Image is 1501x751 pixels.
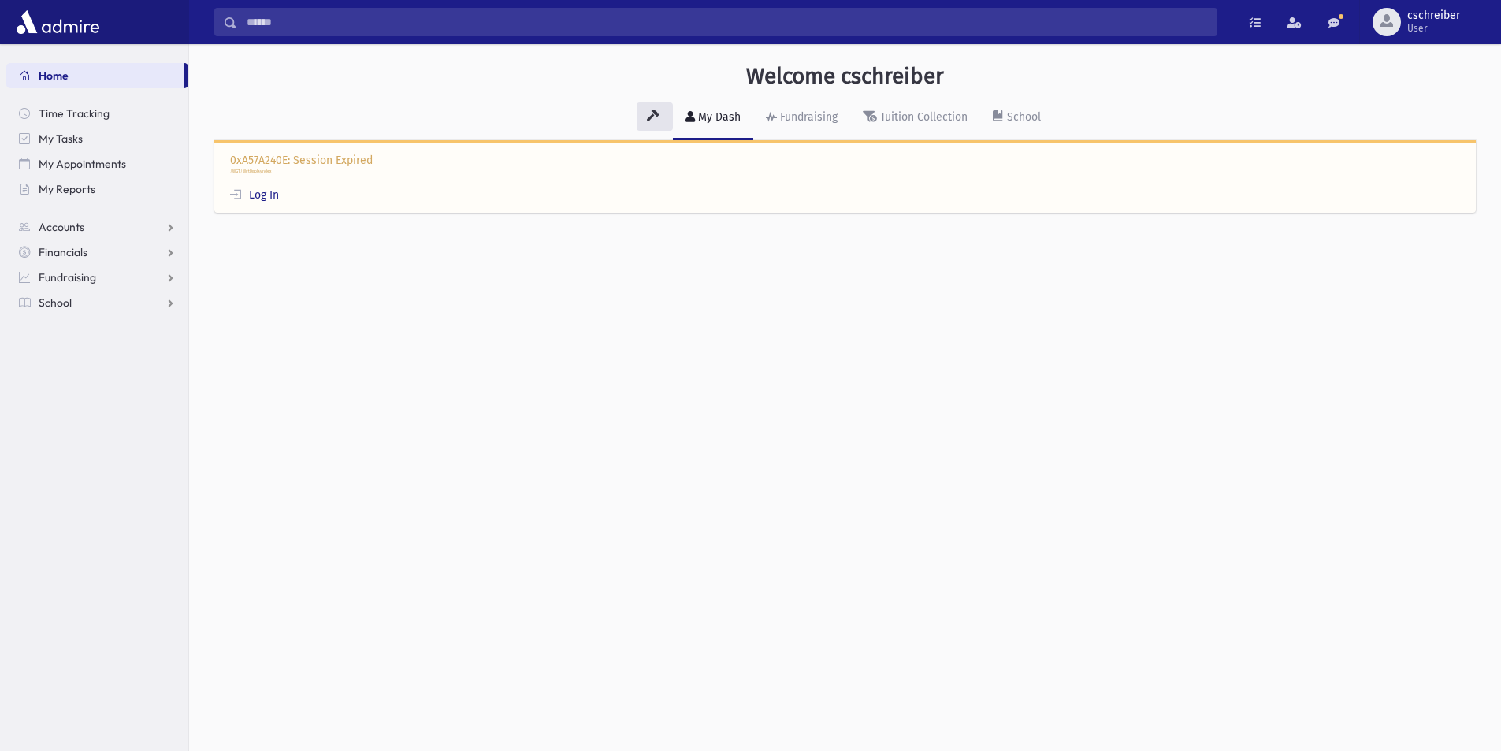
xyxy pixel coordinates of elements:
[1407,22,1460,35] span: User
[777,110,838,124] div: Fundraising
[695,110,741,124] div: My Dash
[6,177,188,202] a: My Reports
[39,106,110,121] span: Time Tracking
[6,290,188,315] a: School
[39,245,87,259] span: Financials
[753,96,850,140] a: Fundraising
[39,270,96,284] span: Fundraising
[237,8,1217,36] input: Search
[39,157,126,171] span: My Appointments
[746,63,944,90] h3: Welcome cschreiber
[850,96,980,140] a: Tuition Collection
[39,182,95,196] span: My Reports
[1004,110,1041,124] div: School
[39,69,69,83] span: Home
[6,214,188,240] a: Accounts
[6,265,188,290] a: Fundraising
[39,296,72,310] span: School
[13,6,103,38] img: AdmirePro
[980,96,1053,140] a: School
[1407,9,1460,22] span: cschreiber
[6,151,188,177] a: My Appointments
[230,169,1460,175] p: /WGT/WgtDisplayIndex
[6,240,188,265] a: Financials
[39,220,84,234] span: Accounts
[6,63,184,88] a: Home
[673,96,753,140] a: My Dash
[877,110,968,124] div: Tuition Collection
[6,101,188,126] a: Time Tracking
[230,188,279,202] a: Log In
[39,132,83,146] span: My Tasks
[214,140,1476,214] div: 0xA57A240E: Session Expired
[6,126,188,151] a: My Tasks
